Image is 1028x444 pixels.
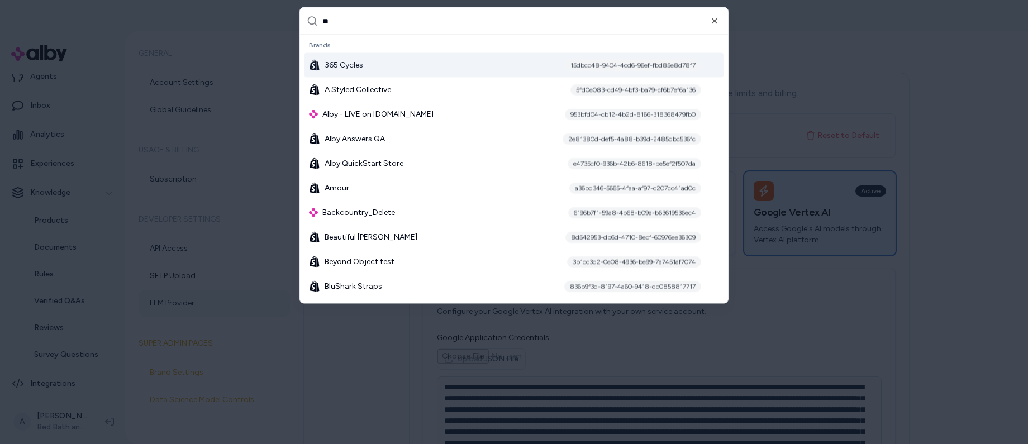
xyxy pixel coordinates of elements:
div: Suggestions [300,35,728,303]
img: alby Logo [309,208,318,217]
div: 6196b7f1-59a8-4b68-b09a-b63619536ec4 [568,207,701,218]
span: A Styled Collective [325,84,391,96]
div: 15dbcc48-9404-4cd6-96ef-fbd85e8d78f7 [565,60,701,71]
div: 5fd0e083-cd49-4bf3-ba79-cf6b7ef6a136 [570,84,701,96]
span: Alby Answers QA [325,133,385,145]
div: 8d542953-db6d-4710-8ecf-60976ee36309 [565,232,701,243]
div: 953bfd04-cb12-4b2d-8166-318368479fb0 [565,109,701,120]
span: Backcountry_Delete [322,207,395,218]
div: Brands [304,37,724,53]
div: a36bd346-5665-4faa-af97-c207cc41ad0c [569,183,701,194]
div: 2e81380d-def5-4a88-b39d-2485dbc536fc [563,133,701,145]
img: alby Logo [309,110,318,119]
span: BluShark Straps [325,281,382,292]
span: Amour [325,183,349,194]
span: Alby QuickStart Store [325,158,403,169]
span: Beyond Object test [325,256,394,268]
span: Alby - LIVE on [DOMAIN_NAME] [322,109,434,120]
span: 365 Cycles [325,60,363,71]
div: e4735cf0-936b-42b6-8618-be5ef2f507da [568,158,701,169]
span: Beautiful [PERSON_NAME] [325,232,417,243]
div: 836b9f3d-8197-4a60-9418-dc0858817717 [564,281,701,292]
div: 3b1cc3d2-0e08-4936-be99-7a7451af7074 [567,256,701,268]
